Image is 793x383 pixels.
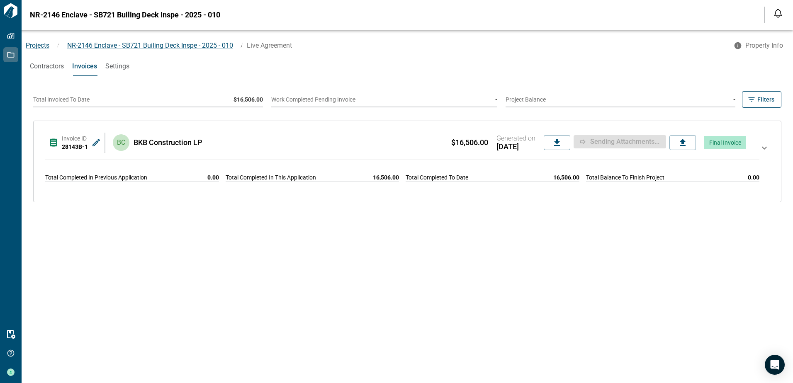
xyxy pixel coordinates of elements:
[495,96,497,103] span: -
[709,139,741,146] span: Final Invoice
[586,173,664,182] span: Total Balance To Finish Project
[553,173,579,182] span: 16,506.00
[33,96,90,103] span: Total Invoiced To Date
[247,41,292,49] span: Live Agreement
[62,135,87,142] span: Invoice ID
[506,96,546,103] span: Project Balance
[234,96,263,103] span: $16,506.00
[72,62,97,70] span: Invoices
[742,91,781,108] button: Filters
[134,138,202,147] span: BKB Construction LP
[207,173,219,182] span: 0.00
[30,11,220,19] span: NR-2146 Enclave - SB721 Builing Deck Inspe - 2025 - 010
[105,62,129,70] span: Settings
[45,173,147,182] span: Total Completed In Previous Application
[67,41,233,49] span: NR-2146 Enclave - SB721 Builing Deck Inspe - 2025 - 010
[62,143,88,150] span: 28143B-1
[22,41,729,51] nav: breadcrumb
[22,56,793,76] div: base tabs
[496,134,535,143] span: Generated on
[30,62,64,70] span: Contractors
[451,138,488,147] span: $16,506.00
[271,96,355,103] span: Work Completed Pending Invoice
[745,41,783,50] span: Property Info
[42,128,773,195] div: Invoice ID28143B-1BCBKB Construction LP $16,506.00Generated on[DATE]Sending attachments...Final I...
[373,173,399,182] span: 16,506.00
[765,355,785,375] div: Open Intercom Messenger
[117,138,125,148] p: BC
[748,173,759,182] span: 0.00
[733,96,735,103] span: -
[729,38,790,53] button: Property Info
[496,143,535,151] span: [DATE]
[406,173,468,182] span: Total Completed To Date
[226,173,316,182] span: Total Completed In This Application
[771,7,785,20] button: Open notification feed
[757,95,774,104] span: Filters
[26,41,49,49] a: Projects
